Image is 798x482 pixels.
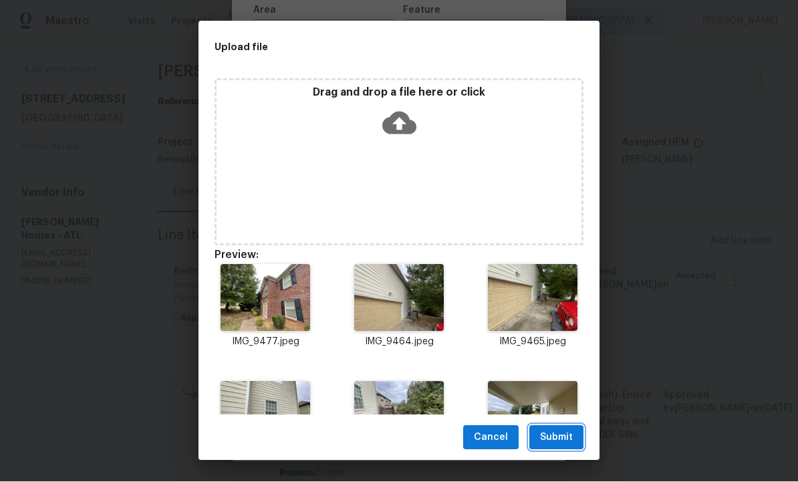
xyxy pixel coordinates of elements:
p: Drag and drop a file here or click [217,86,581,100]
img: Z [221,382,309,449]
p: IMG_9477.jpeg [215,336,316,350]
span: Submit [540,430,573,447]
span: Cancel [474,430,508,447]
p: IMG_9465.jpeg [482,336,583,350]
img: 9k= [221,265,309,332]
img: 2Q== [488,382,577,449]
h2: Upload file [215,40,523,55]
button: Submit [529,426,583,451]
p: IMG_9464.jpeg [348,336,450,350]
img: Z [354,265,443,332]
img: 9k= [488,265,577,332]
img: 9k= [354,382,443,449]
button: Cancel [463,426,519,451]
